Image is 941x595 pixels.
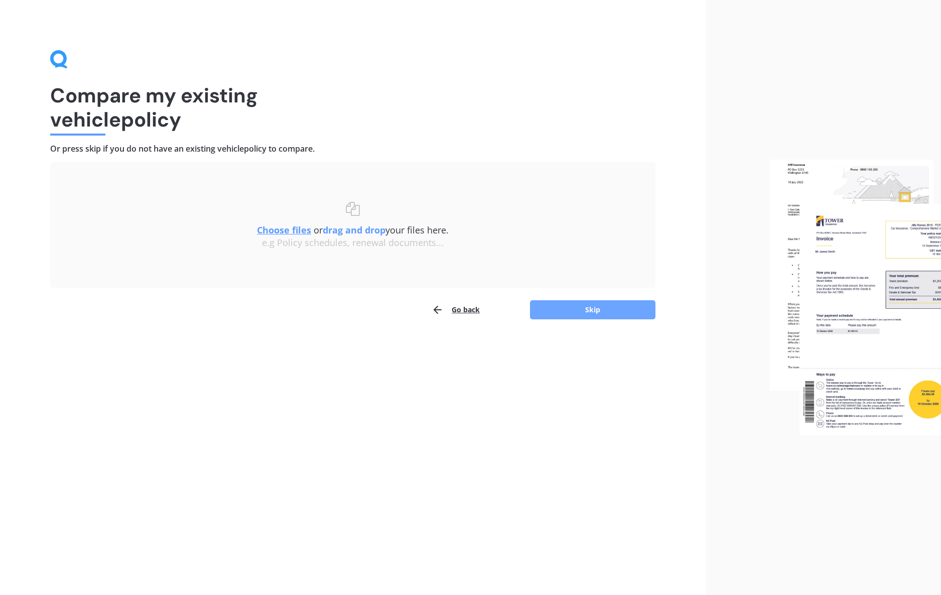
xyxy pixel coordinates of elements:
[70,237,635,249] div: e.g Policy schedules, renewal documents...
[432,300,480,320] button: Go back
[530,300,655,319] button: Skip
[50,83,655,132] h1: Compare my existing vehicle policy
[257,224,449,236] span: or your files here.
[257,224,311,236] u: Choose files
[50,144,655,154] h4: Or press skip if you do not have an existing vehicle policy to compare.
[323,224,385,236] b: drag and drop
[770,160,941,436] img: files.webp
